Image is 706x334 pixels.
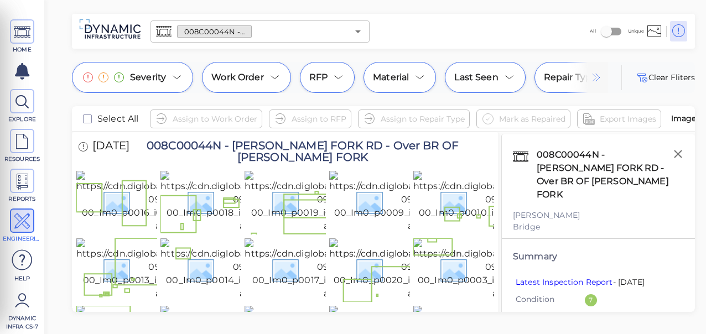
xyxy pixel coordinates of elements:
[309,71,328,84] span: RFP
[513,210,684,221] div: [PERSON_NAME]
[178,27,251,37] span: 008C00044N - [PERSON_NAME] FORK RD - Over BR OF [PERSON_NAME] FORK
[516,277,645,287] span: - [DATE]
[577,109,661,128] button: Export Images
[373,71,409,84] span: Material
[513,250,684,263] div: Summary
[350,24,366,39] button: Open
[130,71,166,84] span: Severity
[567,62,609,93] img: small_overflow_gradient_end
[659,284,698,326] iframe: Chat
[92,140,129,163] span: [DATE]
[245,171,451,233] img: https://cdn.diglobal.tech/width210/1480/2024-09-24t00-00-00_Im0_p0019_i0057_image_index_1.png?asg...
[329,238,536,300] img: https://cdn.diglobal.tech/width210/1480/2024-09-24t00-00-00_Im0_p0020_i0060_image_index_1.png?asg...
[3,274,41,283] span: Help
[245,238,451,300] img: https://cdn.diglobal.tech/width210/1480/2024-09-24t00-00-00_Im0_p0017_i0051_image_index_1.png?asg...
[211,71,264,84] span: Work Order
[329,171,536,233] img: https://cdn.diglobal.tech/width210/1480/2024-09-24t00-00-00_Im0_p0009_i0027_image_index_1.png?asg...
[3,115,41,123] span: EXPLORE
[269,109,351,128] button: Assign to RFP
[534,145,684,204] div: 008C00044N - [PERSON_NAME] FORK RD - Over BR OF [PERSON_NAME] FORK
[292,112,346,126] span: Assign to RFP
[160,171,367,233] img: https://cdn.diglobal.tech/width210/1480/2024-09-24t00-00-00_Im0_p0018_i0054_image_index_1.png?asg...
[516,294,585,305] span: Condition
[3,195,41,203] span: REPORTS
[590,71,603,84] img: container_overflow_arrow_end
[585,294,597,306] div: 7
[97,112,139,126] span: Select All
[358,109,470,128] button: Assign to Repair Type
[129,140,470,163] span: 008C00044N - [PERSON_NAME] FORK RD - Over BR OF [PERSON_NAME] FORK
[76,238,283,300] img: https://cdn.diglobal.tech/width210/1480/2024-09-24t00-00-00_Im0_p0013_i0039_image_index_1.png?asg...
[454,71,498,84] span: Last Seen
[635,71,695,84] button: Clear Fliters
[413,171,620,233] img: https://cdn.diglobal.tech/width210/1480/2024-09-24t00-00-00_Im0_p0010_i0030_image_index_1.png?asg...
[413,238,620,300] img: https://cdn.diglobal.tech/width210/1480/2024-09-24t00-00-00_Im0_p0003_i0009_image_index_1.png?asg...
[150,109,262,128] button: Assign to Work Order
[76,171,283,233] img: https://cdn.diglobal.tech/width210/1480/2024-09-24t00-00-00_Im0_p0016_i0048_image_index_1.png?asg...
[160,238,367,300] img: https://cdn.diglobal.tech/width210/1480/2024-09-24t00-00-00_Im0_p0014_i0042_image_index_1.png?asg...
[670,113,705,123] span: Images :
[513,221,684,233] div: Bridge
[590,20,643,42] div: All Unique
[499,112,565,126] span: Mark as Repaired
[3,155,41,163] span: RESOURCES
[3,314,41,331] span: Dynamic Infra CS-7
[381,112,465,126] span: Assign to Repair Type
[3,234,41,243] span: ENGINEERING
[544,71,598,84] span: Repair Type
[600,112,656,126] span: Export Images
[173,112,257,126] span: Assign to Work Order
[3,45,41,54] span: HOME
[476,109,570,128] button: Mark as Repaired
[516,277,613,287] a: Latest Inspection Report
